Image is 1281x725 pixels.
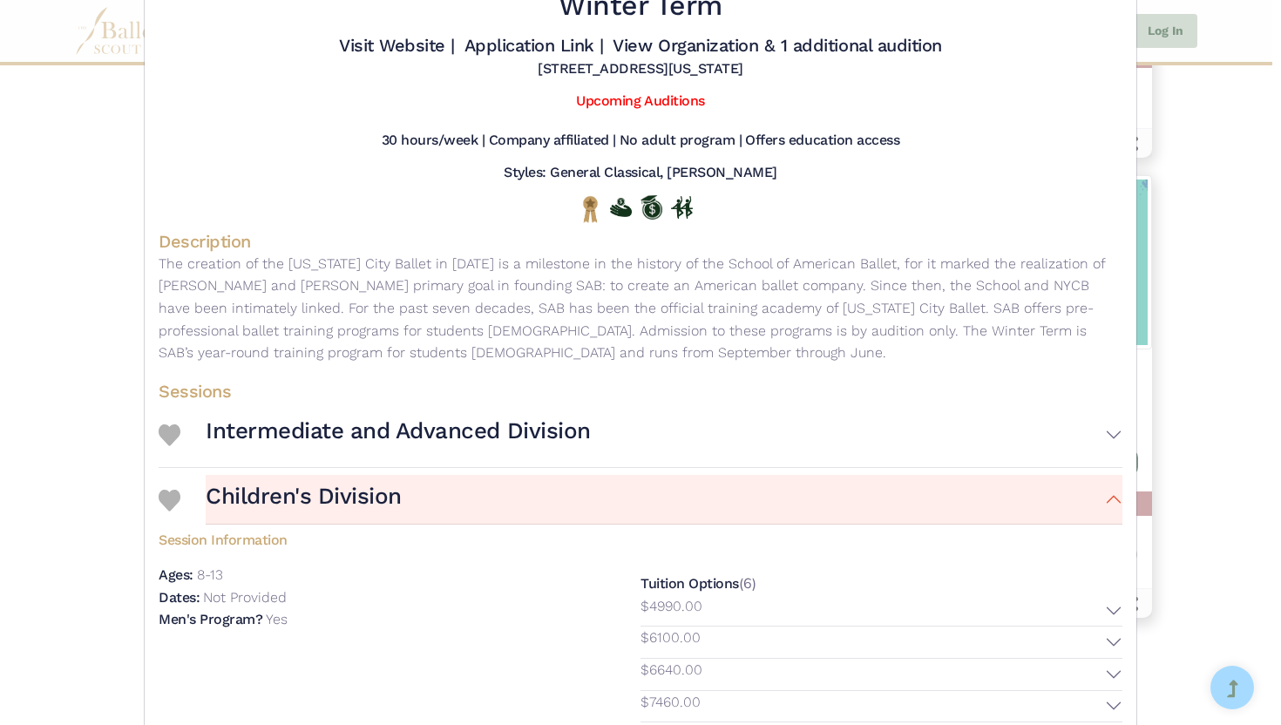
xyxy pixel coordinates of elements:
[159,611,262,627] h5: Men's Program?
[159,589,200,606] h5: Dates:
[640,627,1122,658] button: $6100.00
[538,60,743,78] h5: [STREET_ADDRESS][US_STATE]
[159,525,1122,550] h5: Session Information
[640,595,1122,627] button: $4990.00
[159,490,180,512] img: Heart
[203,589,287,606] p: Not Provided
[640,627,701,649] p: $6100.00
[159,230,1122,253] h4: Description
[197,566,223,583] p: 8-13
[640,659,1122,690] button: $6640.00
[640,691,1122,722] button: $7460.00
[159,424,180,446] img: Heart
[206,475,1122,525] button: Children's Division
[159,253,1122,364] p: The creation of the [US_STATE] City Ballet in [DATE] is a milestone in the history of the School ...
[640,595,702,618] p: $4990.00
[206,482,402,512] h3: Children's Division
[489,132,616,150] h5: Company affiliated |
[159,566,193,583] h5: Ages:
[640,659,702,681] p: $6640.00
[206,410,1122,460] button: Intermediate and Advanced Division
[266,611,288,627] p: Yes
[613,35,941,56] a: View Organization & 1 additional audition
[671,196,693,219] img: In Person
[464,35,604,56] a: Application Link |
[159,380,1122,403] h4: Sessions
[640,691,701,714] p: $7460.00
[640,575,739,592] h5: Tuition Options
[640,195,662,220] img: Offers Scholarship
[206,417,591,446] h3: Intermediate and Advanced Division
[504,164,777,182] h5: Styles: General Classical, [PERSON_NAME]
[579,195,601,222] img: National
[382,132,485,150] h5: 30 hours/week |
[620,132,742,150] h5: No adult program |
[339,35,455,56] a: Visit Website |
[576,92,704,109] a: Upcoming Auditions
[610,198,632,217] img: Offers Financial Aid
[745,132,899,150] h5: Offers education access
